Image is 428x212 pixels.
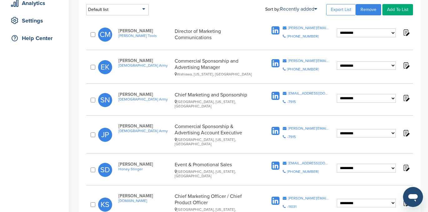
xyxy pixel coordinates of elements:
div: Chief Marketing and Sponsorship [175,92,258,108]
a: Help Center [6,31,62,45]
div: [GEOGRAPHIC_DATA], [US_STATE], [GEOGRAPHIC_DATA] [175,100,258,108]
div: Default list [86,4,149,15]
div: [PHONE_NUMBER] [287,170,319,173]
a: [PERSON_NAME] Tools [118,34,172,38]
div: -7915 [287,135,296,139]
img: Notes [402,61,410,69]
div: [GEOGRAPHIC_DATA], [US_STATE], [GEOGRAPHIC_DATA] [175,137,258,146]
span: [PERSON_NAME] [118,162,172,167]
div: [PHONE_NUMBER] [287,67,319,71]
div: -11031 [287,205,296,209]
div: [PERSON_NAME][EMAIL_ADDRESS][PERSON_NAME][PERSON_NAME][DOMAIN_NAME] [288,26,330,30]
a: [DOMAIN_NAME] [118,199,172,203]
div: [EMAIL_ADDRESS][DOMAIN_NAME] [288,91,330,95]
span: SN [98,93,112,107]
iframe: Button to launch messaging window [403,187,423,207]
div: [PERSON_NAME][EMAIL_ADDRESS][PERSON_NAME][DOMAIN_NAME] [288,59,330,63]
img: Notes [402,94,410,102]
div: [EMAIL_ADDRESS][DOMAIN_NAME] [288,161,330,165]
img: Notes [402,28,410,36]
span: CM [98,28,112,42]
span: [PERSON_NAME] [118,58,172,63]
div: Director of Marketing Communications [175,28,258,41]
div: Wahiawa, [US_STATE], [GEOGRAPHIC_DATA] [175,72,258,76]
div: Settings [9,15,62,26]
a: Remove [356,4,381,15]
span: SD [98,163,112,177]
span: KS [98,198,112,212]
a: [DEMOGRAPHIC_DATA] Army [118,63,172,68]
span: [PERSON_NAME] [118,92,172,97]
a: [DEMOGRAPHIC_DATA] Army [118,97,172,101]
a: Honey Stinger [118,167,172,171]
img: Notes [402,199,410,207]
div: [PHONE_NUMBER] [287,34,319,38]
div: [GEOGRAPHIC_DATA], [US_STATE], [GEOGRAPHIC_DATA] [175,169,258,178]
span: [PERSON_NAME] [118,193,172,199]
span: [PERSON_NAME] [118,123,172,129]
div: [PERSON_NAME][EMAIL_ADDRESS][PERSON_NAME][DOMAIN_NAME] [288,127,330,130]
a: Recently added [280,6,317,12]
div: Commercial Sponsorship & Advertising Account Executive [175,123,258,146]
span: JP [98,128,112,142]
a: Settings [6,13,62,28]
div: Help Center [9,33,62,44]
div: -7915 [287,100,296,104]
span: [PERSON_NAME] [118,28,172,34]
img: Notes [402,164,410,172]
a: Export List [326,4,356,15]
div: Event & Promotional Sales [175,162,258,178]
div: Sort by: [265,7,317,12]
div: Commercial Sponsorship and Advertising Manager [175,58,258,76]
a: Add To List [382,4,413,15]
span: EK [98,60,112,74]
div: [PERSON_NAME][EMAIL_ADDRESS][PERSON_NAME][DOMAIN_NAME] [288,196,330,200]
img: Notes [402,129,410,137]
a: [DEMOGRAPHIC_DATA] Army [118,129,172,133]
